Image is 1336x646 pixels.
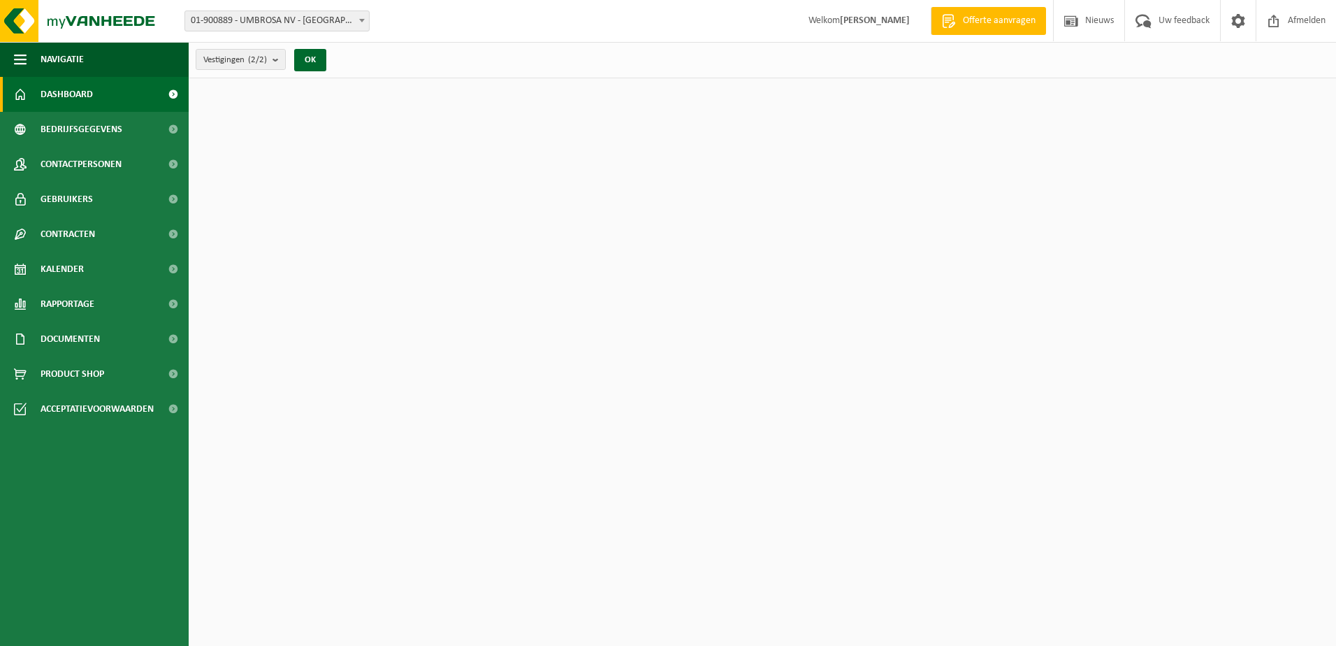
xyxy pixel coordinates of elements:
[294,49,326,71] button: OK
[41,392,154,426] span: Acceptatievoorwaarden
[248,55,267,64] count: (2/2)
[41,147,122,182] span: Contactpersonen
[184,10,370,31] span: 01-900889 - UMBROSA NV - ROESELARE
[41,182,93,217] span: Gebruikers
[203,50,267,71] span: Vestigingen
[959,14,1039,28] span: Offerte aanvragen
[41,77,93,112] span: Dashboard
[41,112,122,147] span: Bedrijfsgegevens
[41,217,95,252] span: Contracten
[41,42,84,77] span: Navigatie
[196,49,286,70] button: Vestigingen(2/2)
[41,322,100,357] span: Documenten
[41,357,104,392] span: Product Shop
[41,287,94,322] span: Rapportage
[185,11,369,31] span: 01-900889 - UMBROSA NV - ROESELARE
[931,7,1046,35] a: Offerte aanvragen
[840,15,910,26] strong: [PERSON_NAME]
[41,252,84,287] span: Kalender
